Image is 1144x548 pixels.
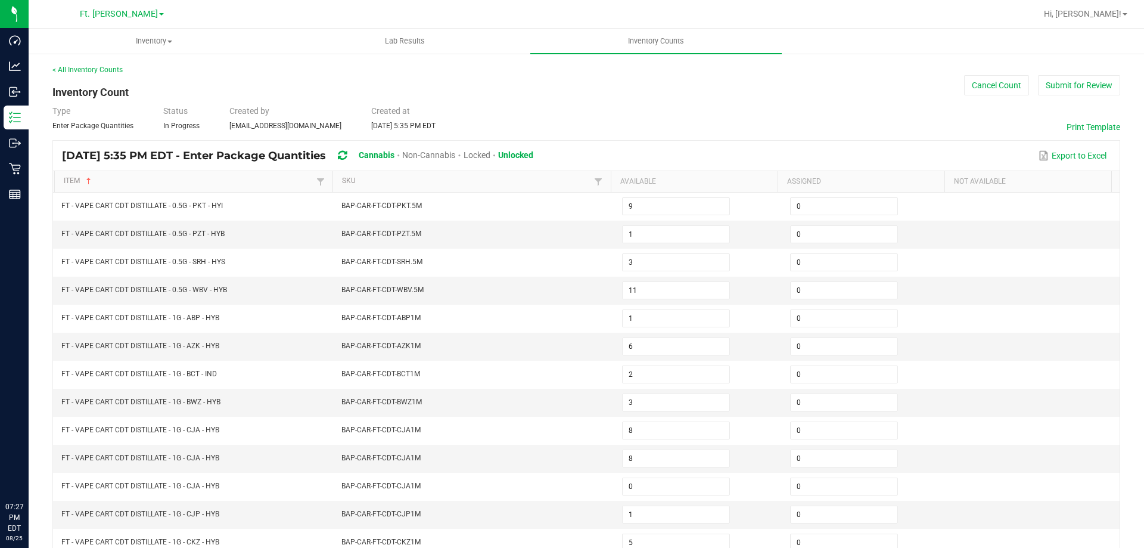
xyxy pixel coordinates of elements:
[341,454,421,462] span: BAP-CAR-FT-CDT-CJA1M
[279,29,530,54] a: Lab Results
[5,501,23,534] p: 07:27 PM EDT
[52,122,133,130] span: Enter Package Quantities
[9,86,21,98] inline-svg: Inbound
[9,60,21,72] inline-svg: Analytics
[341,426,421,434] span: BAP-CAR-FT-CDT-CJA1M
[341,230,421,238] span: BAP-CAR-FT-CDT-PZT.5M
[5,534,23,543] p: 08/25
[229,106,269,116] span: Created by
[341,398,422,406] span: BAP-CAR-FT-CDT-BWZ1M
[80,9,158,19] span: Ft. [PERSON_NAME]
[341,258,422,266] span: BAP-CAR-FT-CDT-SRH.5M
[9,112,21,123] inline-svg: Inventory
[64,177,313,186] a: ItemSortable
[1038,75,1120,95] button: Submit for Review
[612,36,700,47] span: Inventory Counts
[402,150,455,160] span: Non-Cannabis
[1036,145,1109,166] button: Export to Excel
[778,171,944,193] th: Assigned
[498,150,533,160] span: Unlocked
[61,538,219,546] span: FT - VAPE CART CDT DISTILLATE - 1G - CKZ - HYB
[61,426,219,434] span: FT - VAPE CART CDT DISTILLATE - 1G - CJA - HYB
[530,29,781,54] a: Inventory Counts
[12,453,48,488] iframe: Resource center
[591,174,605,189] a: Filter
[341,314,421,322] span: BAP-CAR-FT-CDT-ABP1M
[371,122,436,130] span: [DATE] 5:35 PM EDT
[9,163,21,175] inline-svg: Retail
[61,454,219,462] span: FT - VAPE CART CDT DISTILLATE - 1G - CJA - HYB
[29,36,279,47] span: Inventory
[163,122,200,130] span: In Progress
[61,258,225,266] span: FT - VAPE CART CDT DISTILLATE - 0.5G - SRH - HYS
[61,370,217,378] span: FT - VAPE CART CDT DISTILLATE - 1G - BCT - IND
[341,342,421,350] span: BAP-CAR-FT-CDT-AZK1M
[29,29,279,54] a: Inventory
[61,398,220,406] span: FT - VAPE CART CDT DISTILLATE - 1G - BWZ - HYB
[9,35,21,47] inline-svg: Dashboard
[611,171,778,193] th: Available
[52,106,70,116] span: Type
[1044,9,1121,18] span: Hi, [PERSON_NAME]!
[341,510,421,518] span: BAP-CAR-FT-CDT-CJP1M
[62,145,542,167] div: [DATE] 5:35 PM EDT - Enter Package Quantities
[61,230,225,238] span: FT - VAPE CART CDT DISTILLATE - 0.5G - PZT - HYB
[229,122,341,130] span: [EMAIL_ADDRESS][DOMAIN_NAME]
[964,75,1029,95] button: Cancel Count
[342,177,591,186] a: SKUSortable
[341,202,422,210] span: BAP-CAR-FT-CDT-PKT.5M
[313,174,328,189] a: Filter
[61,510,219,518] span: FT - VAPE CART CDT DISTILLATE - 1G - CJP - HYB
[944,171,1111,193] th: Not Available
[464,150,490,160] span: Locked
[52,66,123,74] a: < All Inventory Counts
[1067,121,1120,133] button: Print Template
[369,36,441,47] span: Lab Results
[61,202,223,210] span: FT - VAPE CART CDT DISTILLATE - 0.5G - PKT - HYI
[341,482,421,490] span: BAP-CAR-FT-CDT-CJA1M
[163,106,188,116] span: Status
[371,106,410,116] span: Created at
[61,482,219,490] span: FT - VAPE CART CDT DISTILLATE - 1G - CJA - HYB
[341,286,424,294] span: BAP-CAR-FT-CDT-WBV.5M
[61,286,227,294] span: FT - VAPE CART CDT DISTILLATE - 0.5G - WBV - HYB
[61,342,219,350] span: FT - VAPE CART CDT DISTILLATE - 1G - AZK - HYB
[359,150,394,160] span: Cannabis
[341,370,420,378] span: BAP-CAR-FT-CDT-BCT1M
[52,86,129,98] span: Inventory Count
[61,314,219,322] span: FT - VAPE CART CDT DISTILLATE - 1G - ABP - HYB
[84,177,94,186] span: Sortable
[9,137,21,149] inline-svg: Outbound
[9,188,21,200] inline-svg: Reports
[341,538,421,546] span: BAP-CAR-FT-CDT-CKZ1M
